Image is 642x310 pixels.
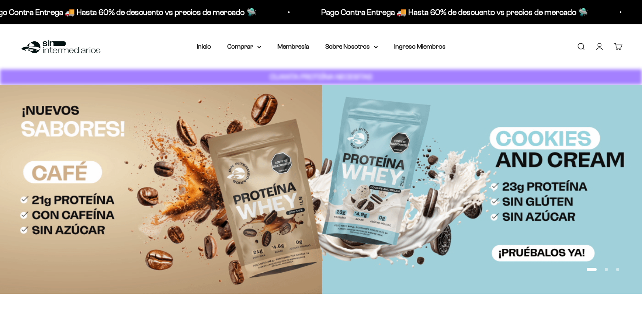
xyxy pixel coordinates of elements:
a: Inicio [197,43,211,50]
strong: CUANTA PROTEÍNA NECESITAS [270,73,372,81]
a: Membresía [277,43,309,50]
p: Pago Contra Entrega 🚚 Hasta 60% de descuento vs precios de mercado 🛸 [320,6,587,19]
summary: Sobre Nosotros [325,41,378,52]
a: Ingreso Miembros [394,43,446,50]
summary: Comprar [227,41,261,52]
